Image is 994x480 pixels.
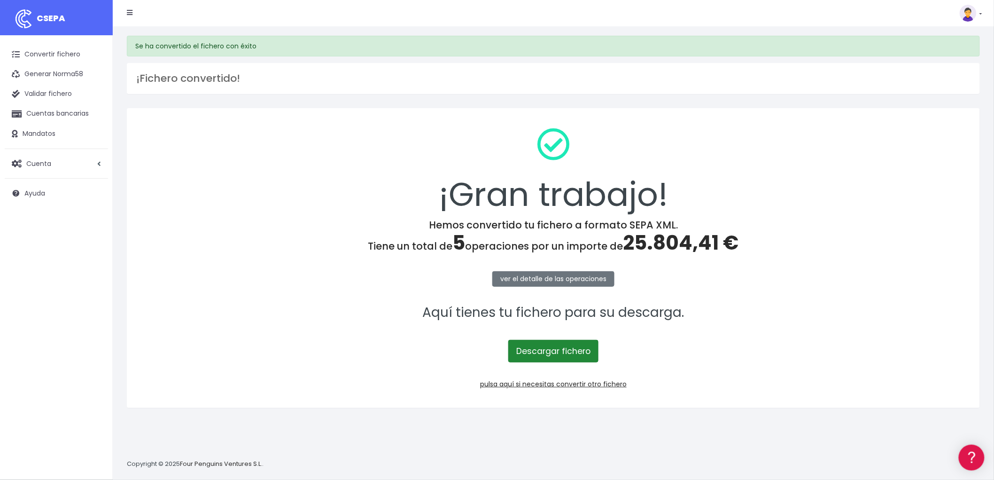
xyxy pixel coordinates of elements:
a: General [9,202,179,216]
a: POWERED BY ENCHANT [129,271,181,280]
a: Descargar fichero [508,340,598,362]
p: Aquí tienes tu fichero para su descarga. [139,302,968,323]
p: Copyright © 2025 . [127,459,264,469]
span: Cuenta [26,158,51,168]
div: Se ha convertido el fichero con éxito [127,36,980,56]
a: Mandatos [5,124,108,144]
h4: Hemos convertido tu fichero a formato SEPA XML. Tiene un total de operaciones por un importe de [139,219,968,255]
h3: ¡Fichero convertido! [136,72,971,85]
div: Información general [9,65,179,74]
div: Facturación [9,187,179,196]
div: Convertir ficheros [9,104,179,113]
a: Formatos [9,119,179,134]
a: API [9,240,179,255]
img: profile [960,5,977,22]
a: ver el detalle de las operaciones [492,271,614,287]
div: ¡Gran trabajo! [139,120,968,219]
button: Contáctanos [9,252,179,268]
a: Four Penguins Ventures S.L. [180,459,262,468]
span: 25.804,41 € [623,229,739,257]
a: Cuenta [5,154,108,173]
a: Información general [9,80,179,94]
a: Problemas habituales [9,134,179,148]
a: Videotutoriales [9,148,179,163]
img: logo [12,7,35,31]
span: CSEPA [37,12,65,24]
a: pulsa aquí si necesitas convertir otro fichero [480,379,627,389]
div: Programadores [9,226,179,235]
a: Generar Norma58 [5,64,108,84]
a: Ayuda [5,183,108,203]
a: Cuentas bancarias [5,104,108,124]
a: Perfiles de empresas [9,163,179,177]
span: 5 [453,229,466,257]
a: Convertir fichero [5,45,108,64]
a: Validar fichero [5,84,108,104]
span: Ayuda [24,189,45,198]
